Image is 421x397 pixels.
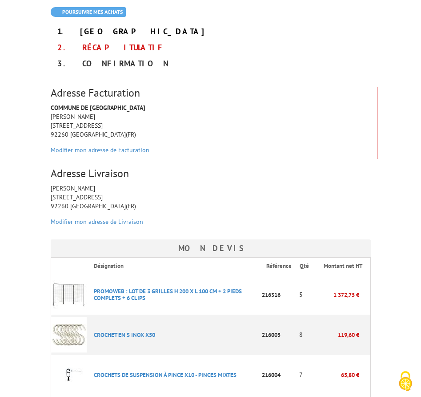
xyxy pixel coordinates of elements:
h3: Mon devis [51,239,371,257]
img: PROMOWEB : LOT DE 3 GRILLES H 200 X L 100 CM + 2 PIEDS COMPLETS + 6 CLIPS [51,277,87,312]
img: Cookies (fenêtre modale) [394,370,417,393]
div: 3. Confirmation [51,56,371,72]
td: 8 [293,315,310,355]
p: 216316 [259,287,293,303]
a: Modifier mon adresse de Facturation [51,146,149,154]
a: CROCHET EN S INOX X50 [94,331,155,339]
p: 216004 [259,367,293,383]
h3: Adresse Facturation [51,87,370,99]
td: 7 [293,355,310,395]
a: PROMOWEB : LOT DE 3 GRILLES H 200 X L 100 CM + 2 PIEDS COMPLETS + 6 CLIPS [94,288,242,302]
a: 1. [GEOGRAPHIC_DATA] [57,26,206,36]
p: Montant net HT [317,262,369,271]
div: [PERSON_NAME] [STREET_ADDRESS] 92260 [GEOGRAPHIC_DATA](FR) [44,103,377,154]
a: Poursuivre mes achats [51,7,126,17]
button: Cookies (fenêtre modale) [390,367,421,397]
div: 2. Récapitulatif [51,40,371,56]
p: 119,60 € [310,327,359,343]
p: 65,80 € [310,367,359,383]
th: Référence [259,258,293,275]
strong: COMMUNE DE [GEOGRAPHIC_DATA] [51,104,145,112]
div: [PERSON_NAME] [STREET_ADDRESS] 92260 [GEOGRAPHIC_DATA](FR) [44,184,377,226]
a: Modifier mon adresse de Livraison [51,218,143,226]
td: 5 [293,275,310,315]
h3: Adresse Livraison [51,168,371,179]
img: CROCHETS DE SUSPENSION à PINCE X10 - PINCES MIXTES [51,357,87,393]
a: CROCHETS DE SUSPENSION à PINCE X10 - PINCES MIXTES [94,371,237,379]
p: 216005 [259,327,293,343]
img: CROCHET EN S INOX X50 [51,317,87,352]
th: Qté [293,258,310,275]
th: Désignation [87,258,259,275]
p: 1 372,75 € [310,287,359,303]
